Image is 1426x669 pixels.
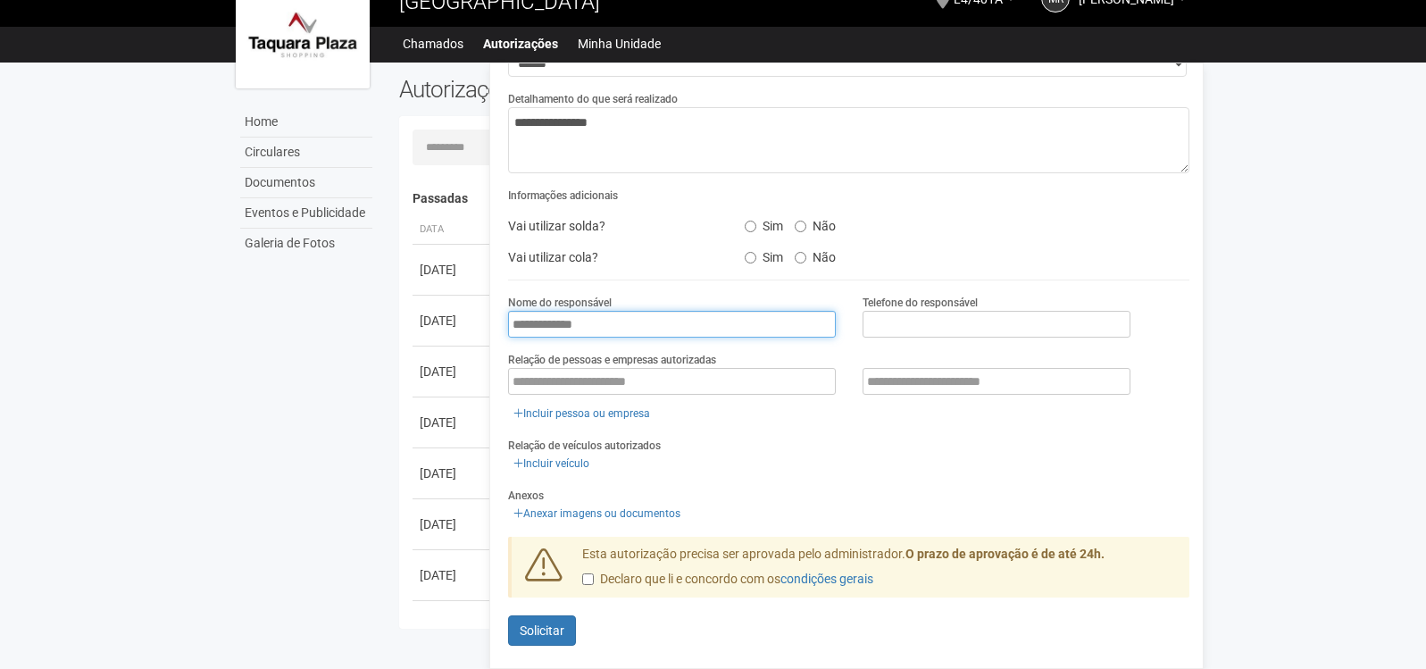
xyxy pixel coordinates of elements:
div: [DATE] [420,464,486,482]
input: Não [795,252,806,263]
label: Detalhamento do que será realizado [508,91,678,107]
a: Galeria de Fotos [240,229,372,258]
div: [DATE] [420,363,486,380]
th: Data [413,215,493,245]
label: Relação de veículos autorizados [508,438,661,454]
div: [DATE] [420,414,486,431]
label: Declaro que li e concordo com os [582,571,873,589]
a: Minha Unidade [578,31,661,56]
label: Relação de pessoas e empresas autorizadas [508,352,716,368]
label: Telefone do responsável [863,295,978,311]
a: condições gerais [780,572,873,586]
label: Sim [745,244,783,265]
label: Não [795,213,836,234]
input: Sim [745,252,756,263]
a: Eventos e Publicidade [240,198,372,229]
div: [DATE] [420,515,486,533]
div: [DATE] [420,566,486,584]
a: Incluir veículo [508,454,595,473]
div: [DATE] [420,261,486,279]
strong: O prazo de aprovação é de até 24h. [905,547,1105,561]
label: Não [795,244,836,265]
a: Chamados [403,31,463,56]
a: Incluir pessoa ou empresa [508,404,655,423]
span: Solicitar [520,623,564,638]
div: Vai utilizar cola? [495,244,730,271]
a: Home [240,107,372,138]
div: Esta autorização precisa ser aprovada pelo administrador. [569,546,1190,598]
h4: Passadas [413,192,1178,205]
a: Circulares [240,138,372,168]
label: Sim [745,213,783,234]
a: Autorizações [483,31,558,56]
label: Informações adicionais [508,188,618,204]
input: Não [795,221,806,232]
h2: Autorizações [399,76,781,103]
a: Anexar imagens ou documentos [508,504,686,523]
input: Sim [745,221,756,232]
label: Anexos [508,488,544,504]
a: Documentos [240,168,372,198]
button: Solicitar [508,615,576,646]
input: Declaro que li e concordo com oscondições gerais [582,573,594,585]
div: [DATE] [420,312,486,330]
div: Vai utilizar solda? [495,213,730,239]
label: Nome do responsável [508,295,612,311]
